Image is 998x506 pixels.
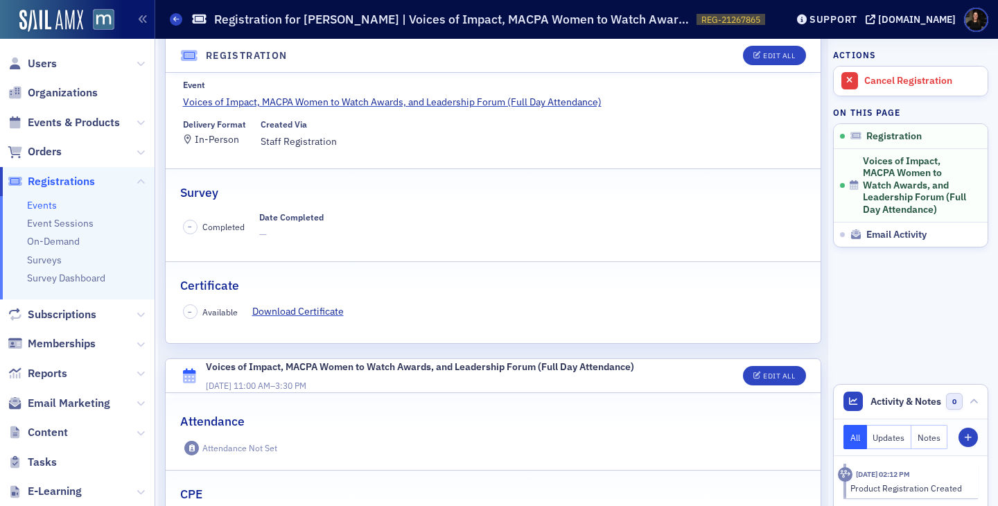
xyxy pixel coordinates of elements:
[701,14,760,26] span: REG-21267865
[202,220,245,233] span: Completed
[202,306,238,318] span: Available
[8,425,68,440] a: Content
[27,217,94,229] a: Event Sessions
[8,336,96,351] a: Memberships
[8,85,98,101] a: Organizations
[27,235,80,247] a: On-Demand
[259,212,324,223] div: Date Completed
[183,119,246,130] div: Delivery Format
[93,9,114,30] img: SailAMX
[8,484,82,499] a: E-Learning
[743,366,805,385] button: Edit All
[28,484,82,499] span: E-Learning
[183,95,804,110] a: Voices of Impact, MACPA Women to Watch Awards, and Leadership Forum (Full Day Attendance)
[28,56,57,71] span: Users
[833,49,876,61] h4: Actions
[180,485,202,503] h2: CPE
[8,455,57,470] a: Tasks
[834,67,988,96] a: Cancel Registration
[864,75,981,87] div: Cancel Registration
[838,467,852,482] div: Activity
[946,393,963,410] span: 0
[252,304,354,319] a: Download Certificate
[261,119,307,130] div: Created Via
[180,412,245,430] h2: Attendance
[259,227,324,242] span: —
[188,222,192,232] span: –
[8,396,110,411] a: Email Marketing
[28,455,57,470] span: Tasks
[8,115,120,130] a: Events & Products
[856,469,910,479] time: 8/13/2025 02:12 PM
[911,425,947,449] button: Notes
[878,13,956,26] div: [DOMAIN_NAME]
[27,199,57,211] a: Events
[763,52,795,60] div: Edit All
[28,307,96,322] span: Subscriptions
[964,8,988,32] span: Profile
[28,115,120,130] span: Events & Products
[867,425,912,449] button: Updates
[28,366,67,381] span: Reports
[27,254,62,266] a: Surveys
[8,56,57,71] a: Users
[195,136,239,143] div: In-Person
[28,174,95,189] span: Registrations
[275,380,306,391] time: 3:30 PM
[188,307,192,317] span: –
[809,13,857,26] div: Support
[234,380,270,391] time: 11:00 AM
[206,360,634,374] div: Voices of Impact, MACPA Women to Watch Awards, and Leadership Forum (Full Day Attendance)
[206,49,288,63] h4: Registration
[180,184,218,202] h2: Survey
[28,85,98,101] span: Organizations
[206,380,231,391] span: [DATE]
[743,46,805,65] button: Edit All
[206,380,306,391] span: –
[261,134,337,149] span: Staff Registration
[83,9,114,33] a: View Homepage
[863,155,970,216] span: Voices of Impact, MACPA Women to Watch Awards, and Leadership Forum (Full Day Attendance)
[202,443,277,453] div: Attendance Not Set
[866,229,927,241] span: Email Activity
[843,425,867,449] button: All
[183,80,205,90] div: Event
[180,277,239,295] h2: Certificate
[28,425,68,440] span: Content
[850,482,969,494] div: Product Registration Created
[866,130,922,143] span: Registration
[214,11,690,28] h1: Registration for [PERSON_NAME] | Voices of Impact, MACPA Women to Watch Awards, and Leadership Fo...
[28,396,110,411] span: Email Marketing
[866,15,961,24] button: [DOMAIN_NAME]
[28,336,96,351] span: Memberships
[8,307,96,322] a: Subscriptions
[19,10,83,32] img: SailAMX
[27,272,105,284] a: Survey Dashboard
[28,144,62,159] span: Orders
[833,106,988,119] h4: On this page
[763,372,795,380] div: Edit All
[8,174,95,189] a: Registrations
[8,366,67,381] a: Reports
[8,144,62,159] a: Orders
[870,394,941,409] span: Activity & Notes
